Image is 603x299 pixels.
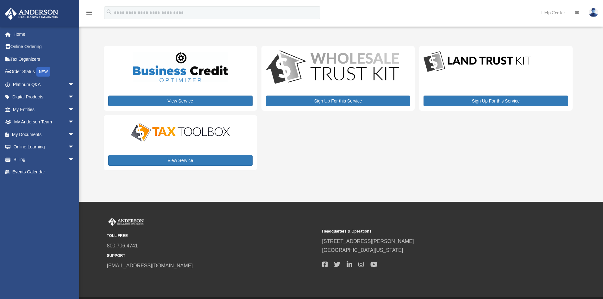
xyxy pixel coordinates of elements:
span: arrow_drop_down [68,141,81,154]
a: [STREET_ADDRESS][PERSON_NAME] [322,239,414,244]
a: Home [4,28,84,40]
a: Sign Up For this Service [424,96,568,106]
span: arrow_drop_down [68,78,81,91]
small: Headquarters & Operations [322,228,533,235]
a: [GEOGRAPHIC_DATA][US_STATE] [322,247,403,253]
span: arrow_drop_down [68,103,81,116]
a: Order StatusNEW [4,65,84,78]
a: [EMAIL_ADDRESS][DOMAIN_NAME] [107,263,193,268]
img: Anderson Advisors Platinum Portal [107,218,145,226]
small: TOLL FREE [107,233,318,239]
a: Billingarrow_drop_down [4,153,84,166]
i: search [106,9,113,16]
a: 800.706.4741 [107,243,138,248]
img: User Pic [589,8,598,17]
img: Anderson Advisors Platinum Portal [3,8,60,20]
a: Digital Productsarrow_drop_down [4,91,81,103]
img: LandTrust_lgo-1.jpg [424,50,531,73]
a: Platinum Q&Aarrow_drop_down [4,78,84,91]
a: Online Ordering [4,40,84,53]
div: NEW [36,67,50,77]
span: arrow_drop_down [68,91,81,104]
a: My Documentsarrow_drop_down [4,128,84,141]
a: Tax Organizers [4,53,84,65]
a: My Entitiesarrow_drop_down [4,103,84,116]
img: WS-Trust-Kit-lgo-1.jpg [266,50,399,85]
a: My Anderson Teamarrow_drop_down [4,116,84,128]
small: SUPPORT [107,252,318,259]
a: View Service [108,155,253,166]
span: arrow_drop_down [68,116,81,129]
a: Sign Up For this Service [266,96,410,106]
span: arrow_drop_down [68,153,81,166]
a: Online Learningarrow_drop_down [4,141,84,153]
span: arrow_drop_down [68,128,81,141]
a: menu [85,11,93,16]
i: menu [85,9,93,16]
a: View Service [108,96,253,106]
a: Events Calendar [4,166,84,178]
